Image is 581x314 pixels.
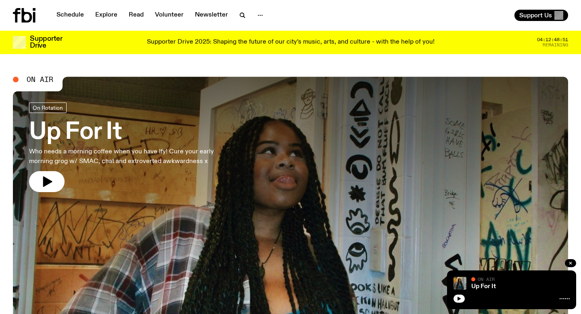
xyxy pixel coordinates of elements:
span: On Rotation [33,105,63,111]
a: Newsletter [190,10,233,21]
button: Support Us [514,10,568,21]
span: 04:12:48:51 [537,38,568,42]
a: Volunteer [150,10,188,21]
a: Read [124,10,148,21]
a: Up For ItWho needs a morning coffee when you have Ify! Cure your early morning grog w/ SMAC, chat... [29,103,236,192]
p: Who needs a morning coffee when you have Ify! Cure your early morning grog w/ SMAC, chat and extr... [29,147,236,166]
h3: Up For It [29,121,236,144]
span: On Air [478,276,495,282]
p: Supporter Drive 2025: Shaping the future of our city’s music, arts, and culture - with the help o... [147,39,435,46]
a: Schedule [52,10,89,21]
a: On Rotation [29,103,67,113]
a: Up For It [471,283,496,290]
h3: Supporter Drive [30,36,62,49]
span: Support Us [519,12,552,19]
span: On Air [27,76,53,83]
a: Explore [90,10,122,21]
span: Remaining [543,43,568,47]
img: Ify - a Brown Skin girl with black braided twists, looking up to the side with her tongue stickin... [454,277,466,290]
